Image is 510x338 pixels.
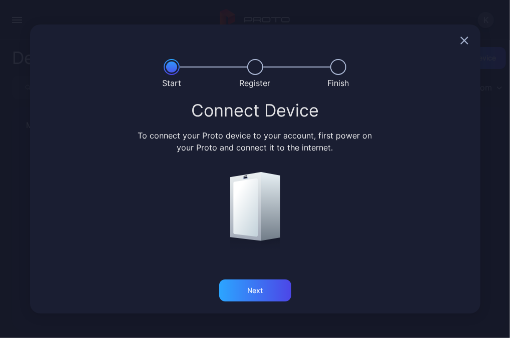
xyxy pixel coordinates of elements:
div: Next [247,286,263,294]
div: Start [162,77,181,89]
div: Finish [328,77,349,89]
div: To connect your Proto device to your account, first power on your Proto and connect it to the int... [136,129,374,153]
div: Connect Device [42,101,468,119]
div: Register [240,77,271,89]
button: Next [219,279,291,301]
